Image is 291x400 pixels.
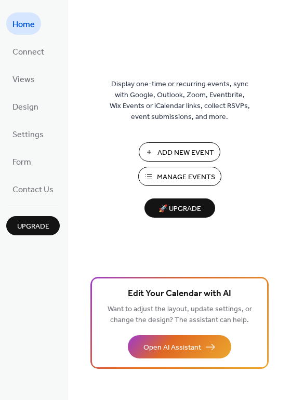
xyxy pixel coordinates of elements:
[6,150,37,172] a: Form
[6,12,41,35] a: Home
[6,216,60,235] button: Upgrade
[12,99,38,115] span: Design
[128,287,231,301] span: Edit Your Calendar with AI
[139,142,220,162] button: Add New Event
[6,68,41,90] a: Views
[144,198,215,218] button: 🚀 Upgrade
[143,342,201,353] span: Open AI Assistant
[12,17,35,33] span: Home
[138,167,221,186] button: Manage Events
[110,79,250,123] span: Display one-time or recurring events, sync with Google, Outlook, Zoom, Eventbrite, Wix Events or ...
[12,154,31,170] span: Form
[6,95,45,117] a: Design
[157,148,214,158] span: Add New Event
[108,302,252,327] span: Want to adjust the layout, update settings, or change the design? The assistant can help.
[128,335,231,358] button: Open AI Assistant
[12,127,44,143] span: Settings
[6,178,60,200] a: Contact Us
[12,72,35,88] span: Views
[151,202,209,216] span: 🚀 Upgrade
[6,40,50,62] a: Connect
[17,221,49,232] span: Upgrade
[12,44,44,60] span: Connect
[12,182,54,198] span: Contact Us
[157,172,215,183] span: Manage Events
[6,123,50,145] a: Settings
